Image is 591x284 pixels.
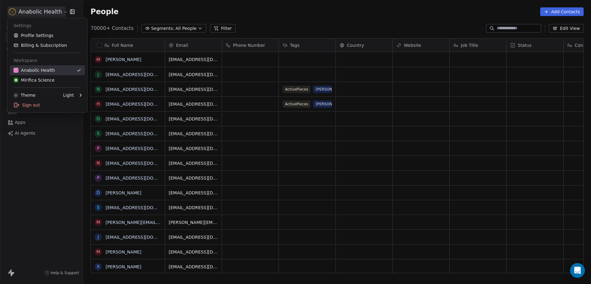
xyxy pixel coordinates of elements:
[10,21,85,30] div: Settings
[63,92,74,98] div: Light
[10,30,85,40] a: Profile Settings
[14,67,55,73] div: Anabolic Health
[14,77,54,83] div: Mirifica Science
[14,68,18,73] img: Anabolic-Health-Icon-192.png
[14,92,35,98] div: Theme
[14,78,18,83] img: MIRIFICA%20science_logo_icon-big.png
[10,100,85,110] div: Sign out
[10,40,85,50] a: Billing & Subscription
[10,55,85,65] div: Workspace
